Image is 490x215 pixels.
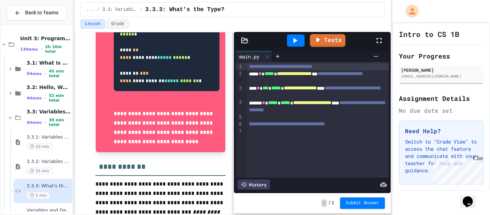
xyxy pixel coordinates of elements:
[27,96,42,101] span: 4 items
[236,114,243,121] div: 5
[399,106,484,115] div: No due date set
[107,19,129,29] button: Grade
[405,138,477,174] p: Switch to "Grade View" to access the chat feature and communicate with your teacher for help and ...
[332,200,334,206] span: 1
[44,120,46,125] span: •
[20,47,38,52] span: 13 items
[399,29,459,39] h1: Intro to CS 1B
[460,186,483,208] iframe: chat widget
[49,93,71,103] span: 52 min total
[20,35,71,42] span: Unit 3: Programming Fundamentals
[328,200,331,206] span: /
[97,7,99,13] span: /
[398,3,420,19] div: My Account
[27,108,71,115] span: 3.3: Variables and Data Types
[27,60,71,66] span: 3.1: What is Code?
[27,143,52,150] span: 10 min
[27,159,71,165] span: 3.3.2: Variables and Data Types - Review
[41,46,42,52] span: •
[27,120,42,125] span: 4 items
[140,7,142,13] span: /
[27,71,42,76] span: 5 items
[236,99,243,113] div: 4
[27,168,52,174] span: 15 min
[405,127,477,135] h3: Need Help?
[27,134,71,140] span: 3.3.1: Variables and Data Types
[236,70,243,85] div: 2
[80,19,105,29] button: Lesson
[3,3,50,46] div: Chat with us now!Close
[399,51,484,61] h2: Your Progress
[236,85,243,99] div: 3
[310,34,345,47] a: Tests
[49,118,71,127] span: 39 min total
[45,45,71,54] span: 2h 16m total
[145,5,225,14] span: 3.3.3: What's the Type?
[6,5,67,20] button: Back to Teams
[27,84,71,90] span: 3.2: Hello, World!
[430,155,483,186] iframe: chat widget
[399,93,484,103] h2: Assignment Details
[27,183,71,189] span: 3.3.3: What's the Type?
[236,121,243,128] div: 6
[236,53,263,60] div: main.py
[236,63,243,70] div: 1
[86,7,94,13] span: ...
[321,200,327,207] span: -
[49,69,71,78] span: 45 min total
[236,128,243,135] div: 7
[401,74,481,79] div: [EMAIL_ADDRESS][DOMAIN_NAME]
[401,67,481,73] div: [PERSON_NAME]
[25,9,58,17] span: Back to Teams
[103,7,137,13] span: 3.3: Variables and Data Types
[237,179,270,190] div: History
[27,192,50,199] span: 5 min
[340,197,385,209] button: Submit Answer
[44,71,46,76] span: •
[27,207,71,214] span: Variables and Data types - quiz
[44,95,46,101] span: •
[346,200,380,206] span: Submit Answer
[236,51,272,62] div: main.py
